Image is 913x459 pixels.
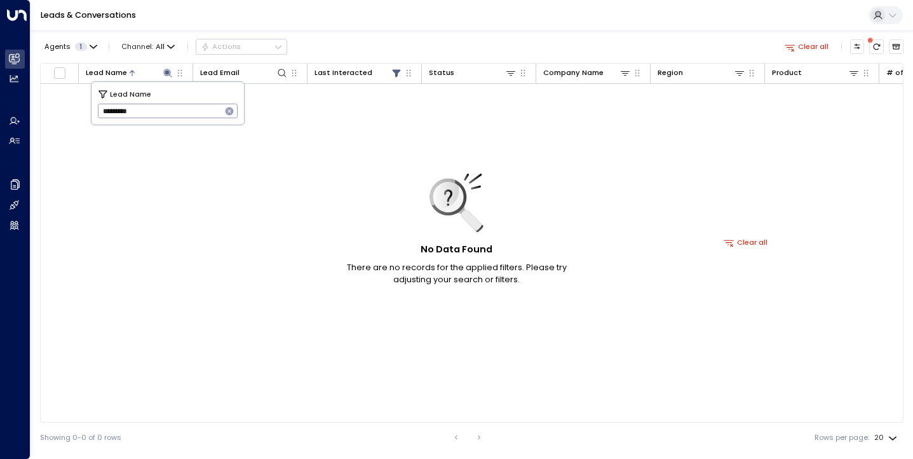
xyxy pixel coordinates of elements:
[314,67,372,79] div: Last Interacted
[196,39,287,54] button: Actions
[850,39,865,54] button: Customize
[40,39,100,53] button: Agents1
[201,42,241,51] div: Actions
[196,39,287,54] div: Button group with a nested menu
[869,39,884,54] span: There are new threads available. Refresh the grid to view the latest updates.
[75,43,87,51] span: 1
[86,67,173,79] div: Lead Name
[44,43,71,50] span: Agents
[41,10,136,20] a: Leads & Conversations
[658,67,683,79] div: Region
[658,67,745,79] div: Region
[40,432,121,443] div: Showing 0-0 of 0 rows
[53,67,66,79] span: Toggle select all
[780,39,833,53] button: Clear all
[543,67,631,79] div: Company Name
[200,67,288,79] div: Lead Email
[543,67,604,79] div: Company Name
[110,88,151,100] span: Lead Name
[772,67,860,79] div: Product
[330,261,584,285] p: There are no records for the applied filters. Please try adjusting your search or filters.
[156,43,165,51] span: All
[720,235,773,249] button: Clear all
[421,243,492,257] h5: No Data Found
[772,67,802,79] div: Product
[429,67,517,79] div: Status
[874,430,900,446] div: 20
[429,67,454,79] div: Status
[86,67,127,79] div: Lead Name
[314,67,402,79] div: Last Interacted
[889,39,903,54] button: Archived Leads
[815,432,869,443] label: Rows per page:
[200,67,240,79] div: Lead Email
[118,39,179,53] button: Channel:All
[118,39,179,53] span: Channel:
[449,430,488,445] nav: pagination navigation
